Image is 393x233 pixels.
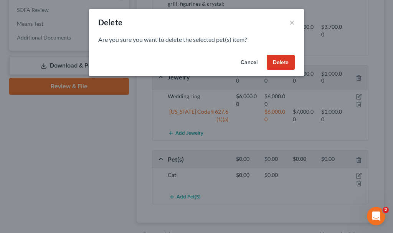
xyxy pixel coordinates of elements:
div: Delete [98,17,122,28]
iframe: Intercom live chat [367,207,385,225]
button: Delete [267,55,295,70]
span: 2 [383,207,389,213]
button: × [289,18,295,27]
button: Cancel [234,55,264,70]
p: Are you sure you want to delete the selected pet(s) item? [98,35,295,44]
